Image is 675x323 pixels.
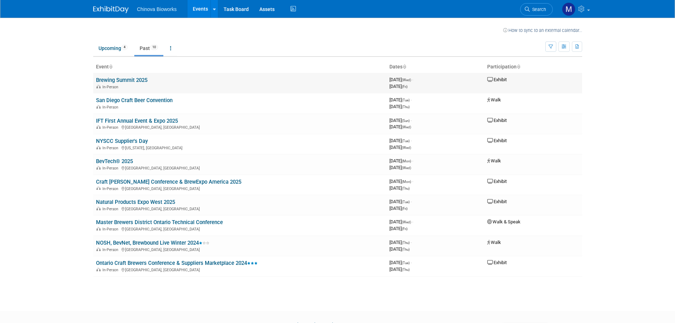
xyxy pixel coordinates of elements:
span: - [412,158,413,163]
span: (Wed) [402,166,411,170]
div: [GEOGRAPHIC_DATA], [GEOGRAPHIC_DATA] [96,165,384,171]
span: Walk & Speak [487,219,521,224]
span: - [412,219,413,224]
span: - [411,138,412,143]
span: In-Person [102,268,120,272]
img: In-Person Event [96,146,101,149]
span: (Tue) [402,200,410,204]
a: NOSH, BevNet, Brewbound Live Winter 2024 [96,240,209,246]
img: In-Person Event [96,207,101,210]
span: Walk [487,97,501,102]
span: In-Person [102,207,120,211]
span: - [412,77,413,82]
span: [DATE] [389,84,407,89]
span: (Fri) [402,207,407,211]
div: [GEOGRAPHIC_DATA], [GEOGRAPHIC_DATA] [96,226,384,232]
span: Exhibit [487,77,507,82]
span: Exhibit [487,260,507,265]
a: Upcoming4 [93,41,133,55]
div: [GEOGRAPHIC_DATA], [GEOGRAPHIC_DATA] [96,124,384,130]
span: Exhibit [487,179,507,184]
span: [DATE] [389,246,410,252]
span: Exhibit [487,118,507,123]
span: (Tue) [402,98,410,102]
img: In-Person Event [96,85,101,88]
span: [DATE] [389,165,411,170]
img: In-Person Event [96,186,101,190]
img: In-Person Event [96,125,101,129]
span: [DATE] [389,145,411,150]
img: In-Person Event [96,247,101,251]
a: BevTech® 2025 [96,158,133,165]
div: [US_STATE], [GEOGRAPHIC_DATA] [96,145,384,150]
span: In-Person [102,227,120,232]
span: (Thu) [402,105,410,109]
a: Search [520,3,553,16]
a: NYSCC Supplier's Day [96,138,148,144]
a: Craft [PERSON_NAME] Conference & BrewExpo America 2025 [96,179,241,185]
a: Ontario Craft Brewers Conference & Suppliers Marketplace 2024 [96,260,258,266]
span: In-Person [102,186,120,191]
span: [DATE] [389,185,410,191]
span: [DATE] [389,219,413,224]
span: (Wed) [402,125,411,129]
span: [DATE] [389,118,412,123]
span: Walk [487,240,501,245]
span: (Thu) [402,186,410,190]
span: - [411,97,412,102]
span: In-Person [102,85,120,89]
img: In-Person Event [96,105,101,108]
span: (Wed) [402,220,411,224]
span: - [411,118,412,123]
a: Sort by Start Date [403,64,406,69]
span: (Mon) [402,180,411,184]
span: [DATE] [389,124,411,129]
span: [DATE] [389,199,412,204]
span: [DATE] [389,77,413,82]
span: [DATE] [389,226,407,231]
span: In-Person [102,125,120,130]
span: (Fri) [402,85,407,89]
span: - [412,179,413,184]
span: - [411,199,412,204]
a: San Diego Craft Beer Convention [96,97,173,104]
span: [DATE] [389,158,413,163]
div: [GEOGRAPHIC_DATA], [GEOGRAPHIC_DATA] [96,206,384,211]
span: (Thu) [402,247,410,251]
span: (Thu) [402,268,410,272]
span: [DATE] [389,179,413,184]
div: [GEOGRAPHIC_DATA], [GEOGRAPHIC_DATA] [96,185,384,191]
th: Participation [484,61,582,73]
a: ​​Brewing Summit 2025 [96,77,147,83]
span: In-Person [102,166,120,171]
div: [GEOGRAPHIC_DATA], [GEOGRAPHIC_DATA] [96,267,384,272]
span: [DATE] [389,97,412,102]
span: [DATE] [389,206,407,211]
span: [DATE] [389,104,410,109]
img: In-Person Event [96,268,101,271]
span: (Tue) [402,139,410,143]
span: Chinova Bioworks [137,6,177,12]
span: - [411,260,412,265]
span: [DATE] [389,267,410,272]
span: 4 [122,45,128,50]
span: (Tue) [402,261,410,265]
span: (Wed) [402,78,411,82]
a: IFT First Annual Event & Expo 2025 [96,118,178,124]
a: Sort by Participation Type [517,64,520,69]
span: (Sun) [402,119,410,123]
span: [DATE] [389,240,412,245]
span: - [411,240,412,245]
span: Exhibit [487,138,507,143]
a: Past10 [134,41,163,55]
span: Exhibit [487,199,507,204]
a: Master Brewers District Ontario Technical Conference [96,219,223,225]
img: In-Person Event [96,227,101,230]
a: Sort by Event Name [109,64,112,69]
span: [DATE] [389,138,412,143]
span: (Fri) [402,227,407,231]
span: Walk [487,158,501,163]
span: (Wed) [402,146,411,150]
span: In-Person [102,146,120,150]
th: Event [93,61,387,73]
